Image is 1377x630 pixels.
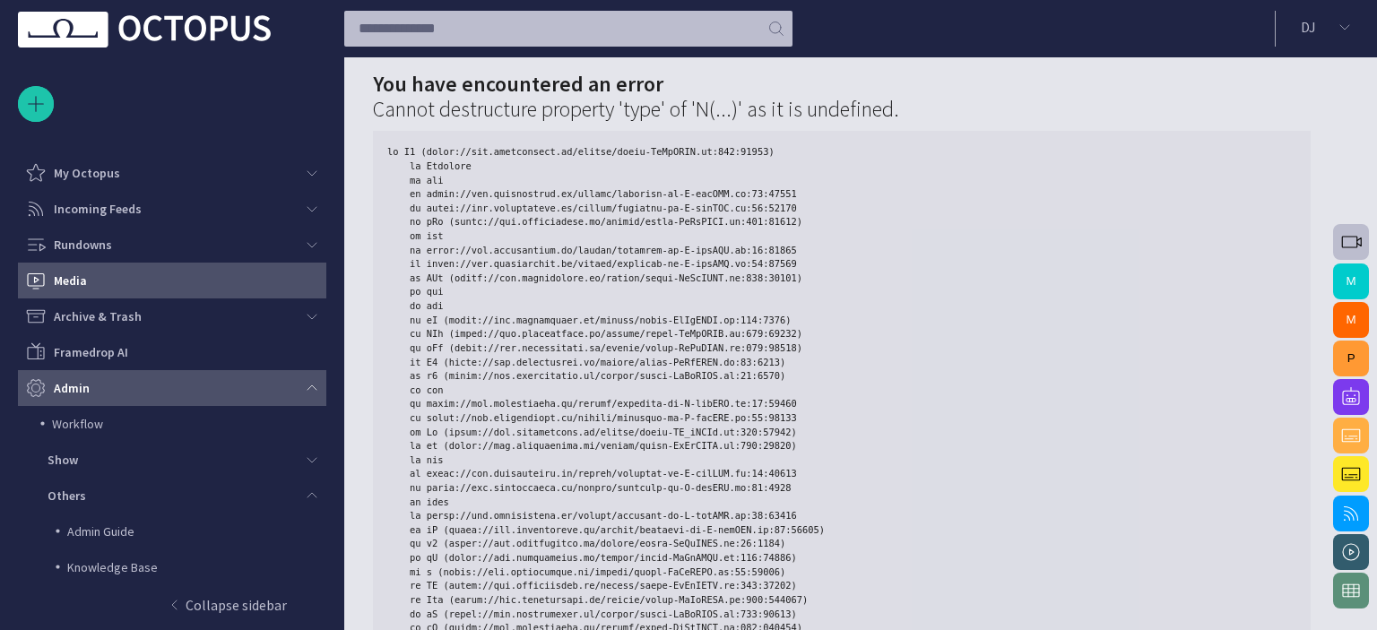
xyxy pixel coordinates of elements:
[18,12,271,47] img: Octopus News Room
[54,379,90,397] p: Admin
[1333,341,1369,376] button: P
[52,415,326,433] p: Workflow
[373,72,1311,97] h2: You have encountered an error
[1286,11,1366,43] button: DJ
[54,343,128,361] p: Framedrop AI
[48,487,86,505] p: Others
[54,164,120,182] p: My Octopus
[182,594,298,616] p: Collapse sidebar
[54,307,142,325] p: Archive & Trash
[48,451,78,469] p: Show
[18,155,326,587] ul: main menu
[1333,302,1369,338] button: M
[25,587,316,623] button: Collapse sidebar
[1333,263,1369,299] button: M
[67,558,326,576] p: Knowledge Base
[54,272,87,289] p: Media
[373,97,1311,122] h3: Cannot destructure property 'type' of 'N(...)' as it is undefined.
[54,236,112,254] p: Rundowns
[67,522,326,540] p: Admin Guide
[54,200,142,218] p: Incoming Feeds
[1301,16,1316,38] p: D J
